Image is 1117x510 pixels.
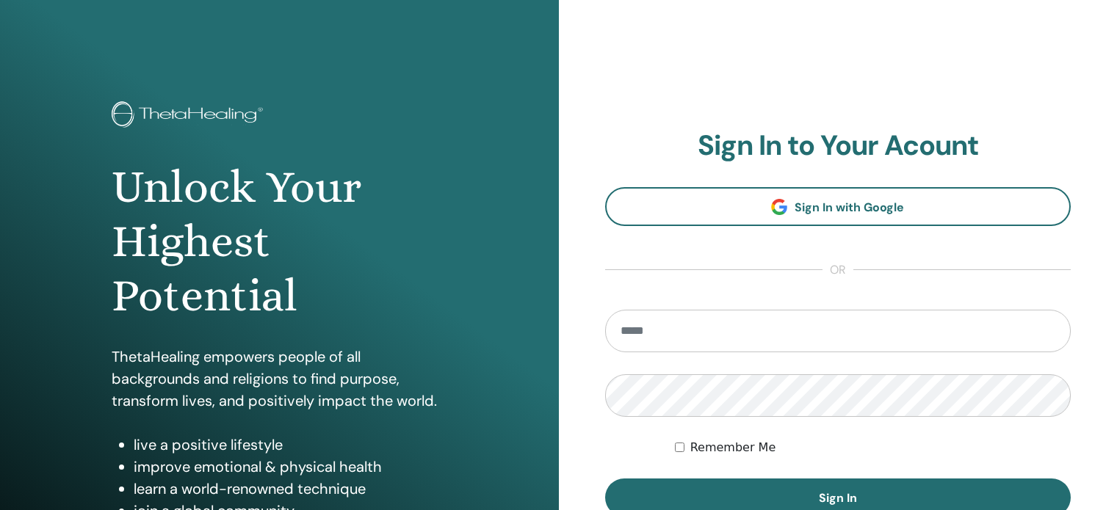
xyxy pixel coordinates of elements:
[823,261,853,279] span: or
[795,200,904,215] span: Sign In with Google
[112,346,447,412] p: ThetaHealing empowers people of all backgrounds and religions to find purpose, transform lives, a...
[819,490,857,506] span: Sign In
[134,434,447,456] li: live a positive lifestyle
[112,160,447,324] h1: Unlock Your Highest Potential
[134,456,447,478] li: improve emotional & physical health
[605,129,1071,163] h2: Sign In to Your Acount
[690,439,776,456] label: Remember Me
[605,187,1071,226] a: Sign In with Google
[134,478,447,500] li: learn a world-renowned technique
[675,439,1071,456] div: Keep me authenticated indefinitely or until I manually logout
